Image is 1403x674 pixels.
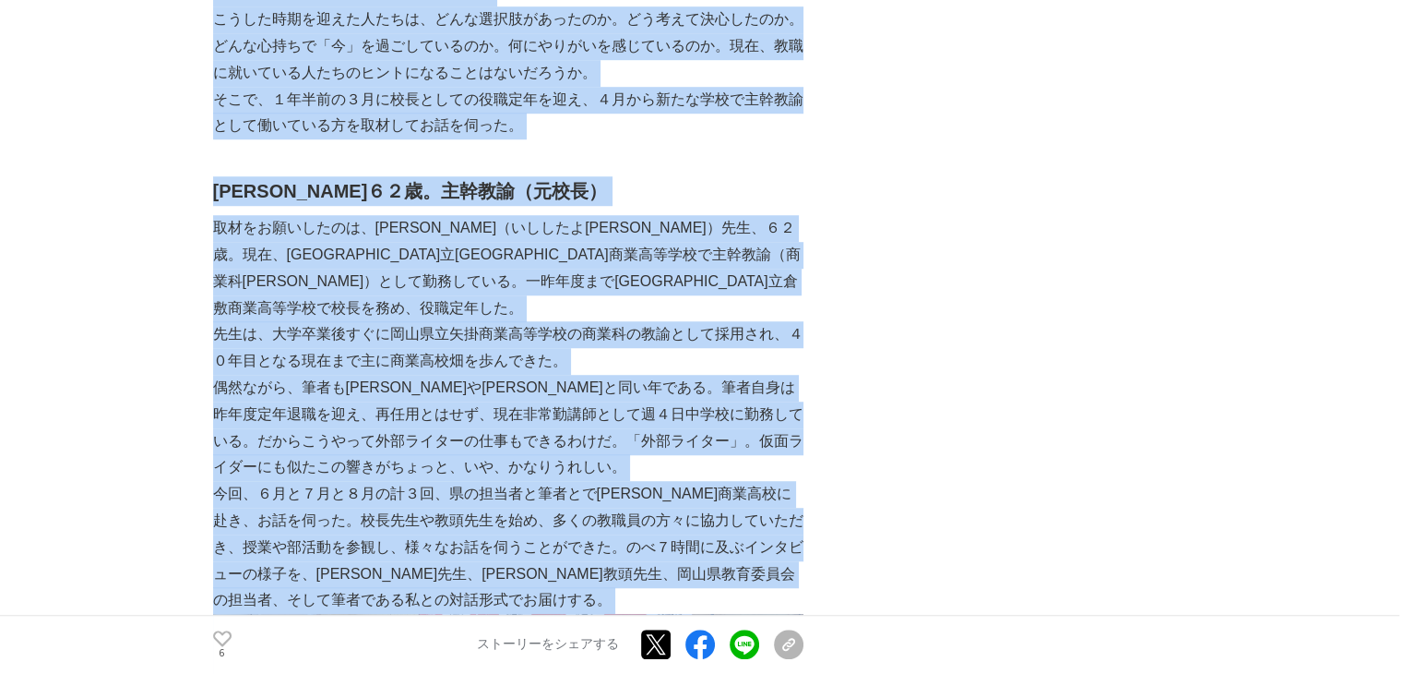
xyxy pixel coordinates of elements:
p: 今回、６月と７月と８月の計３回、県の担当者と筆者とで[PERSON_NAME]商業高校に赴き、お話を伺った。校長先生や教頭先生を始め、多くの教職員の方々に協力していただき、授業や部活動を参観し、... [213,481,803,614]
p: 先生は、大学卒業後すぐに岡山県立矢掛商業高等学校の商業科の教諭として採用され、４０年目となる現在まで主に商業高校畑を歩んできた。 [213,321,803,375]
p: そこで、１年半前の３月に校長としての役職定年を迎え、４月から新たな学校で主幹教諭として働いている方を取材してお話を伺った。 [213,87,803,140]
p: ストーリーをシェアする [477,637,619,654]
p: こうした時期を迎えた人たちは、どんな選択肢があったのか。どう考えて決心したのか。どんな心持ちで「今」を過ごしているのか。何にやりがいを感じているのか。現在、教職に就いている人たちのヒントになるこ... [213,6,803,86]
p: 6 [213,649,232,658]
p: 偶然ながら、筆者も[PERSON_NAME]や[PERSON_NAME]と同い年である。筆者自身は昨年度定年退職を迎え、再任用とはせず、現在非常勤講師として週４日中学校に勤務している。だからこう... [213,375,803,481]
p: 取材をお願いしたのは、[PERSON_NAME]（いししたよ[PERSON_NAME]）先生、６２歳。現在、[GEOGRAPHIC_DATA]立[GEOGRAPHIC_DATA]商業高等学校で主... [213,215,803,321]
h2: [PERSON_NAME]６２歳。主幹教諭（元校長） [213,176,803,206]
